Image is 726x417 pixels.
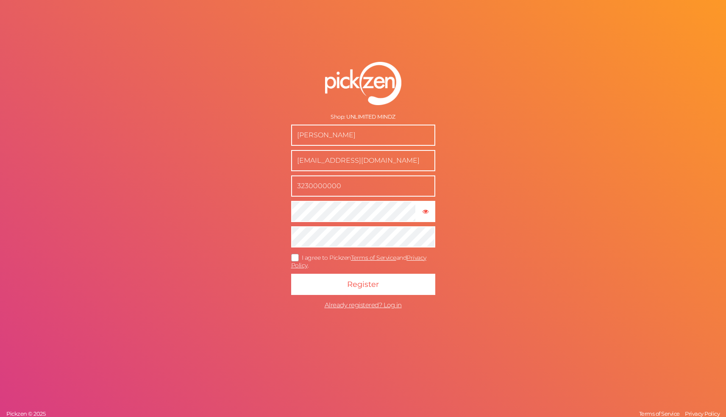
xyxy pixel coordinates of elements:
a: Privacy Policy [683,410,722,417]
img: pz-logo-white.png [325,62,401,105]
a: Privacy Policy [291,254,426,270]
input: Name [291,125,435,146]
span: Already registered? Log in [325,301,402,309]
span: I agree to Pickzen and . [291,254,426,270]
span: Register [347,280,379,289]
input: Business e-mail [291,150,435,171]
button: Register [291,274,435,295]
span: Terms of Service [639,410,680,417]
div: Shop: UNLIMITED MINDZ [291,114,435,120]
a: Terms of Service [351,254,396,261]
a: Pickzen © 2025 [4,410,47,417]
span: Privacy Policy [685,410,720,417]
a: Terms of Service [637,410,682,417]
input: Phone [291,175,435,197]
